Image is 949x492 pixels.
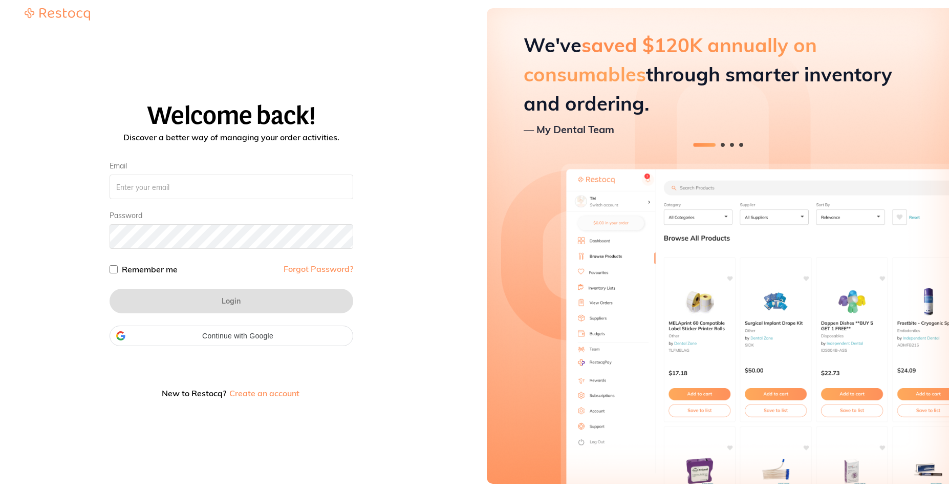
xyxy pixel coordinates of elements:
[110,289,353,313] button: Login
[284,265,353,273] a: Forgot Password?
[12,102,450,130] h1: Welcome back!
[110,211,142,220] label: Password
[110,389,353,397] p: New to Restocq?
[110,326,353,346] div: Continue with Google
[487,8,949,484] img: Restocq preview
[130,332,347,340] span: Continue with Google
[228,389,300,397] button: Create an account
[25,8,90,20] img: Restocq
[110,162,353,170] label: Email
[122,265,178,273] label: Remember me
[12,133,450,141] p: Discover a better way of managing your order activities.
[487,8,949,484] aside: Hero
[110,175,353,199] input: Enter your email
